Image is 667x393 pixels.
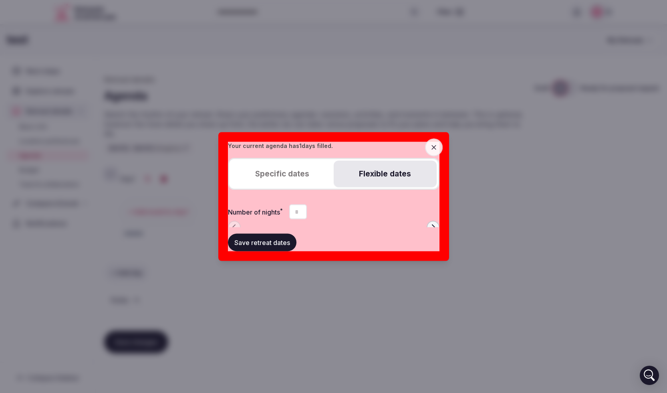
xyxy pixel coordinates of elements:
button: Specific dates [231,161,334,187]
span: Number of nights [228,209,283,215]
p: Your current agenda has 1 days filled. [228,142,439,150]
button: Save retreat dates [228,234,296,251]
input: Number of nights* [289,205,307,219]
button: Flexible dates [334,161,437,187]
